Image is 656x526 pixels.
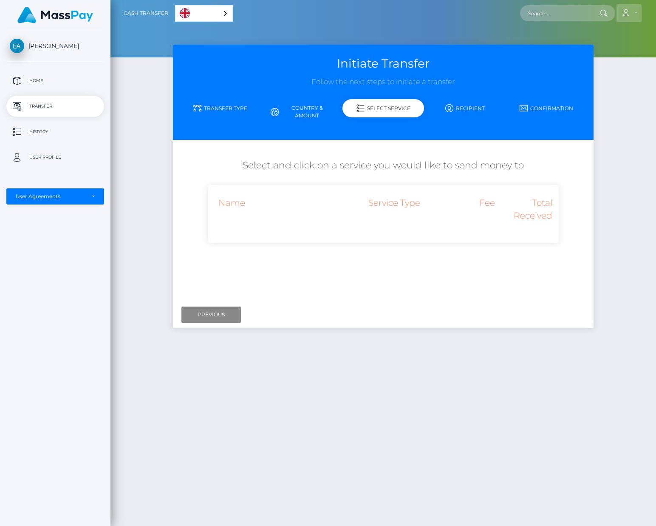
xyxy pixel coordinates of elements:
span: [PERSON_NAME] [6,42,104,50]
p: Transfer [10,100,101,113]
a: English [175,6,232,21]
p: User Profile [10,151,101,164]
h5: Select and click on a service you would like to send money to [179,159,587,172]
p: Home [10,74,101,87]
input: Previous [181,307,241,323]
a: Transfer [6,96,104,117]
a: User Profile [6,147,104,168]
input: Search... [520,5,600,21]
a: Transfer Type [179,101,261,116]
div: Total Received [495,191,552,227]
div: User Agreements [16,193,85,200]
a: Cash Transfer [124,4,168,22]
h3: Initiate Transfer [179,55,587,72]
div: Fee [438,191,495,227]
div: Name [208,191,352,227]
img: MassPay [17,7,93,23]
p: History [10,125,101,138]
h3: Follow the next steps to initiate a transfer [179,77,587,87]
button: User Agreements [6,188,104,205]
div: Select Service [342,99,424,117]
a: History [6,121,104,142]
a: Country & Amount [261,101,342,123]
a: Confirmation [506,101,587,116]
div: Language [175,5,233,22]
a: Recipient [424,101,506,116]
aside: Language selected: English [175,5,233,22]
a: Home [6,70,104,91]
div: Service Type [351,191,438,227]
